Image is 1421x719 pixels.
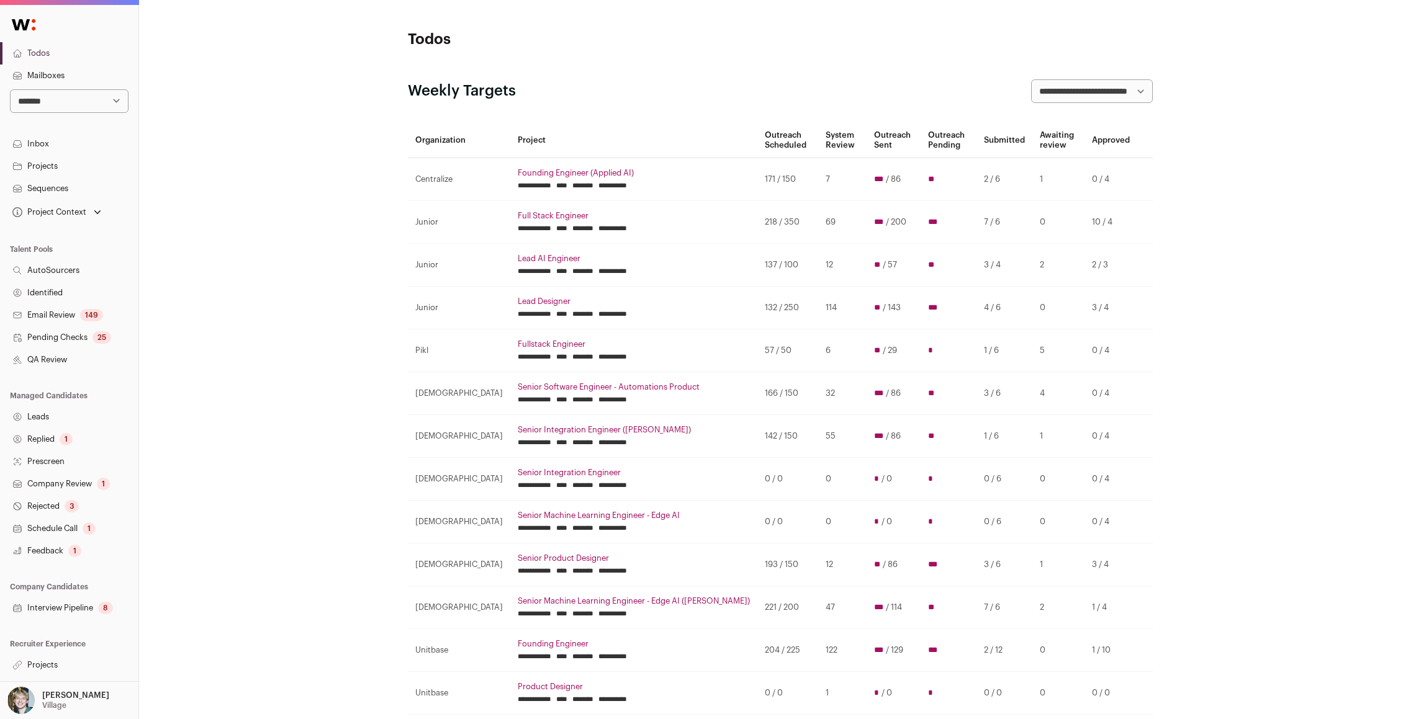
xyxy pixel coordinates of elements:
td: 193 / 150 [757,543,819,586]
td: 47 [818,586,866,629]
td: 0 [1032,201,1085,244]
td: 2 / 3 [1085,244,1137,287]
td: 69 [818,201,866,244]
td: 55 [818,415,866,458]
td: 0 [818,458,866,501]
td: 0 / 0 [757,458,819,501]
td: 1 / 6 [977,415,1032,458]
td: 2 / 12 [977,629,1032,672]
a: Senior Software Engineer - Automations Product [518,382,750,392]
td: 0 / 4 [1085,501,1137,543]
th: Outreach Pending [921,123,977,158]
td: 166 / 150 [757,372,819,415]
span: / 129 [886,645,903,655]
td: 3 / 4 [1085,543,1137,586]
a: Senior Machine Learning Engineer - Edge AI ([PERSON_NAME]) [518,596,750,606]
td: 3 / 4 [977,244,1032,287]
td: [DEMOGRAPHIC_DATA] [408,543,510,586]
td: 1 / 6 [977,329,1032,372]
td: 0 [1032,287,1085,329]
td: [DEMOGRAPHIC_DATA] [408,415,510,458]
a: Fullstack Engineer [518,339,750,349]
th: Submitted [977,123,1032,158]
div: 149 [80,309,103,321]
td: 0 / 6 [977,458,1032,501]
th: Organization [408,123,510,158]
th: Outreach Scheduled [757,123,819,158]
div: 1 [68,545,81,557]
td: 1 [1032,158,1085,201]
td: 7 [818,158,866,201]
td: 6 [818,329,866,372]
td: 0 / 0 [757,501,819,543]
span: / 143 [883,303,901,313]
a: Full Stack Engineer [518,211,750,221]
td: 4 / 6 [977,287,1032,329]
td: 0 / 0 [977,672,1032,715]
td: 0 / 4 [1085,458,1137,501]
td: 0 / 4 [1085,415,1137,458]
td: 0 / 0 [1085,672,1137,715]
td: Pikl [408,329,510,372]
td: 32 [818,372,866,415]
td: 221 / 200 [757,586,819,629]
div: 1 [83,522,96,535]
td: [DEMOGRAPHIC_DATA] [408,586,510,629]
td: Junior [408,244,510,287]
td: 0 [1032,458,1085,501]
td: 3 / 4 [1085,287,1137,329]
div: 8 [98,602,113,614]
span: / 86 [883,560,898,569]
td: Centralize [408,158,510,201]
td: 1 / 10 [1085,629,1137,672]
td: 171 / 150 [757,158,819,201]
td: 57 / 50 [757,329,819,372]
td: [DEMOGRAPHIC_DATA] [408,458,510,501]
td: 0 [1032,672,1085,715]
td: 114 [818,287,866,329]
th: Outreach Sent [867,123,921,158]
span: / 0 [882,517,892,527]
td: 12 [818,543,866,586]
td: 2 / 6 [977,158,1032,201]
td: 3 / 6 [977,543,1032,586]
a: Senior Integration Engineer [518,468,750,478]
td: Junior [408,287,510,329]
span: / 29 [883,346,897,355]
td: 142 / 150 [757,415,819,458]
th: Approved [1085,123,1137,158]
td: 0 [818,501,866,543]
button: Open dropdown [5,687,112,714]
a: Lead AI Engineer [518,254,750,264]
span: / 86 [886,174,901,184]
td: 1 [1032,415,1085,458]
td: Junior [408,201,510,244]
th: System Review [818,123,866,158]
td: 0 / 4 [1085,158,1137,201]
td: 132 / 250 [757,287,819,329]
td: 0 [1032,629,1085,672]
td: 10 / 4 [1085,201,1137,244]
div: 1 [97,478,110,490]
div: 25 [92,331,111,344]
a: Founding Engineer (Applied AI) [518,168,750,178]
td: 1 [1032,543,1085,586]
td: 4 [1032,372,1085,415]
td: 218 / 350 [757,201,819,244]
td: 3 / 6 [977,372,1032,415]
p: [PERSON_NAME] [42,690,109,700]
span: / 200 [886,217,906,227]
span: / 86 [886,388,901,398]
div: 1 [60,433,73,445]
span: / 57 [883,260,897,270]
img: Wellfound [5,12,42,37]
h1: Todos [408,30,656,50]
td: 0 / 4 [1085,329,1137,372]
td: 0 / 4 [1085,372,1137,415]
td: 2 [1032,244,1085,287]
td: 2 [1032,586,1085,629]
a: Product Designer [518,682,750,692]
button: Open dropdown [10,203,104,221]
a: Senior Machine Learning Engineer - Edge AI [518,511,750,520]
td: Unitbase [408,629,510,672]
